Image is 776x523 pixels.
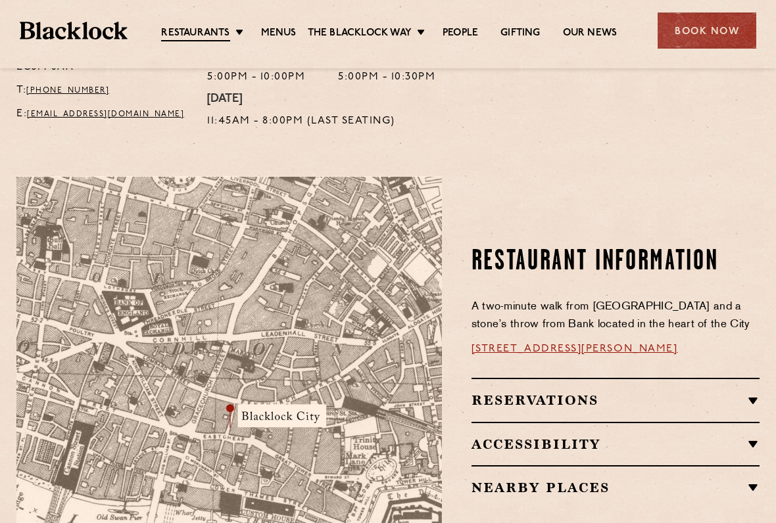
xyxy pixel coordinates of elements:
h2: Accessibility [472,436,760,452]
h2: Reservations [472,392,760,408]
p: 5:00pm - 10:00pm [207,69,305,86]
h4: [DATE] [207,93,395,107]
a: Our News [563,27,618,40]
a: The Blacklock Way [308,27,412,40]
a: Restaurants [161,27,230,41]
img: BL_Textured_Logo-footer-cropped.svg [20,22,128,40]
p: 11:45am - 8:00pm (Last Seating) [207,113,395,130]
h2: Nearby Places [472,480,760,495]
p: A two-minute walk from [GEOGRAPHIC_DATA] and a stone’s throw from Bank located in the heart of th... [472,298,760,334]
p: E: [16,106,187,123]
a: Gifting [500,27,540,40]
div: Book Now [658,12,756,49]
a: People [443,27,478,40]
h2: Restaurant Information [472,246,760,279]
p: T: [16,82,187,99]
a: Menus [261,27,297,40]
a: [PHONE_NUMBER] [26,87,109,95]
p: 5:00pm - 10:30pm [338,69,435,86]
a: [STREET_ADDRESS][PERSON_NAME] [472,344,678,354]
a: [EMAIL_ADDRESS][DOMAIN_NAME] [27,110,184,118]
